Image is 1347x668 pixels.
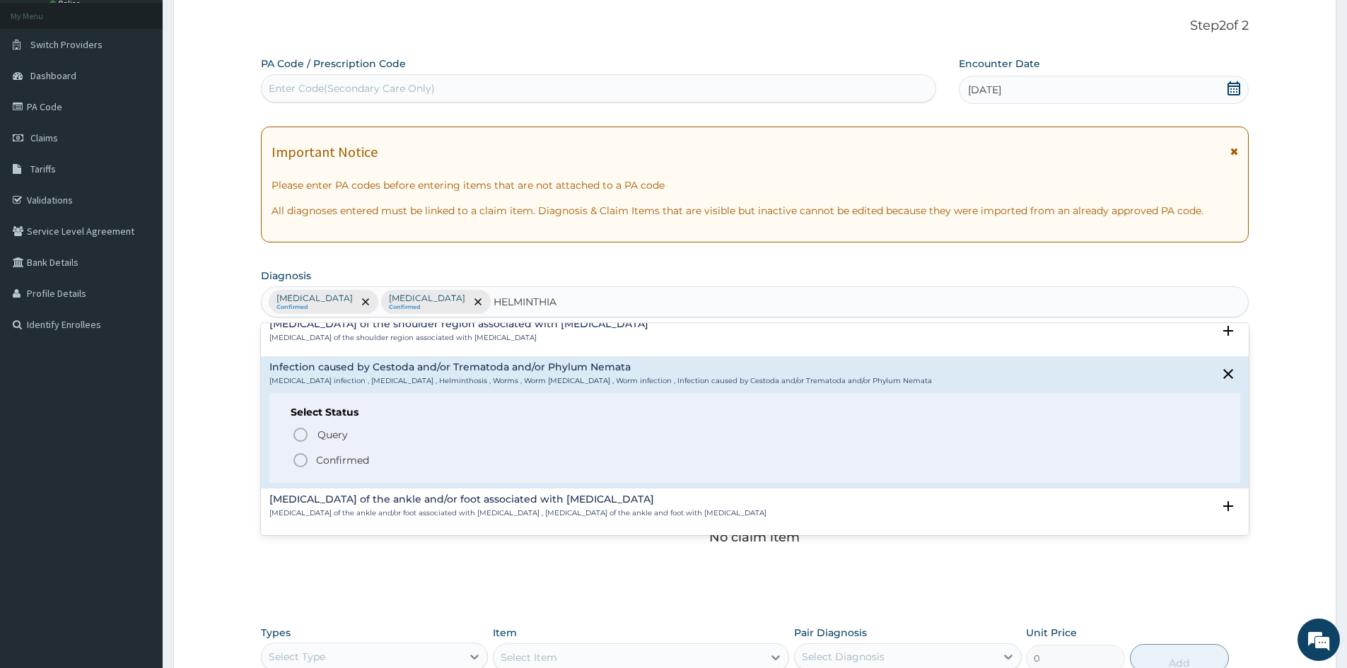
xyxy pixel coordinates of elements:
div: Select Type [269,650,325,664]
p: [MEDICAL_DATA] of the shoulder region associated with [MEDICAL_DATA] [269,333,648,343]
p: [MEDICAL_DATA] [276,293,353,304]
label: Diagnosis [261,269,311,283]
div: Select Diagnosis [802,650,885,664]
small: Confirmed [276,304,353,311]
i: open select status [1220,498,1237,515]
p: Please enter PA codes before entering items that are not attached to a PA code [272,178,1238,192]
span: Dashboard [30,69,76,82]
div: Enter Code(Secondary Care Only) [269,81,435,95]
img: d_794563401_company_1708531726252_794563401 [26,71,57,106]
h4: [MEDICAL_DATA] of the shoulder region associated with [MEDICAL_DATA] [269,319,648,329]
span: [DATE] [968,83,1001,97]
textarea: Type your message and hit 'Enter' [7,386,269,435]
span: Query [317,428,348,442]
small: Confirmed [389,304,465,311]
label: PA Code / Prescription Code [261,57,406,71]
span: remove selection option [472,295,484,308]
i: close select status [1220,365,1237,382]
h4: Infection caused by Cestoda and/or Trematoda and/or Phylum Nemata [269,362,932,373]
p: [MEDICAL_DATA] [389,293,465,304]
label: Unit Price [1026,626,1077,640]
div: Minimize live chat window [232,7,266,41]
i: status option query [292,426,309,443]
i: status option filled [292,452,309,469]
h6: Select Status [291,407,1219,418]
div: Chat with us now [74,79,238,98]
h1: Important Notice [272,144,378,160]
p: [MEDICAL_DATA] infection , [MEDICAL_DATA] , Helminthosis , Worms , Worm [MEDICAL_DATA] , Worm inf... [269,376,932,386]
p: Confirmed [316,453,369,467]
span: We're online! [82,178,195,321]
p: No claim item [709,530,800,544]
p: All diagnoses entered must be linked to a claim item. Diagnosis & Claim Items that are visible bu... [272,204,1238,218]
h4: [MEDICAL_DATA] of the ankle and/or foot associated with [MEDICAL_DATA] [269,494,766,505]
span: Switch Providers [30,38,103,51]
label: Encounter Date [959,57,1040,71]
span: Claims [30,131,58,144]
span: Tariffs [30,163,56,175]
i: open select status [1220,322,1237,339]
span: remove selection option [359,295,372,308]
label: Item [493,626,517,640]
p: Step 2 of 2 [261,18,1249,34]
p: [MEDICAL_DATA] of the ankle and/or foot associated with [MEDICAL_DATA] , [MEDICAL_DATA] of the an... [269,508,766,518]
label: Pair Diagnosis [794,626,867,640]
label: Types [261,627,291,639]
